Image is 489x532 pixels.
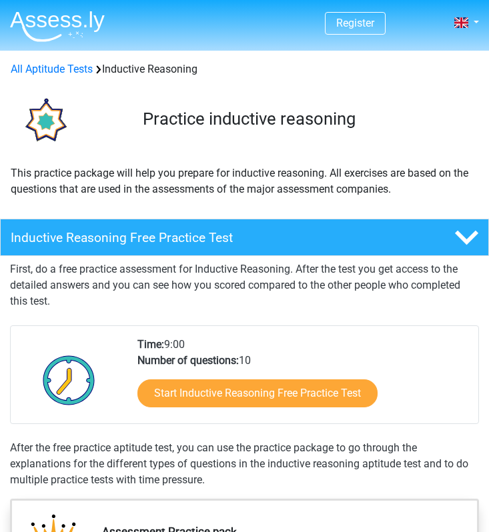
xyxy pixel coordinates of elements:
[10,261,479,309] p: First, do a free practice assessment for Inductive Reasoning. After the test you get access to th...
[137,379,378,407] a: Start Inductive Reasoning Free Practice Test
[11,88,77,155] img: inductive reasoning
[336,17,374,29] a: Register
[10,440,479,488] div: After the free practice aptitude test, you can use the practice package to go through the explana...
[5,61,484,77] div: Inductive Reasoning
[143,109,468,129] h3: Practice inductive reasoning
[137,338,164,351] b: Time:
[10,11,105,42] img: Assessly
[127,337,478,423] div: 9:00 10
[137,354,239,367] b: Number of questions:
[11,165,478,197] p: This practice package will help you prepare for inductive reasoning. All exercises are based on t...
[35,347,103,413] img: Clock
[10,219,479,256] a: Inductive Reasoning Free Practice Test
[11,63,93,75] a: All Aptitude Tests
[11,230,397,245] h4: Inductive Reasoning Free Practice Test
